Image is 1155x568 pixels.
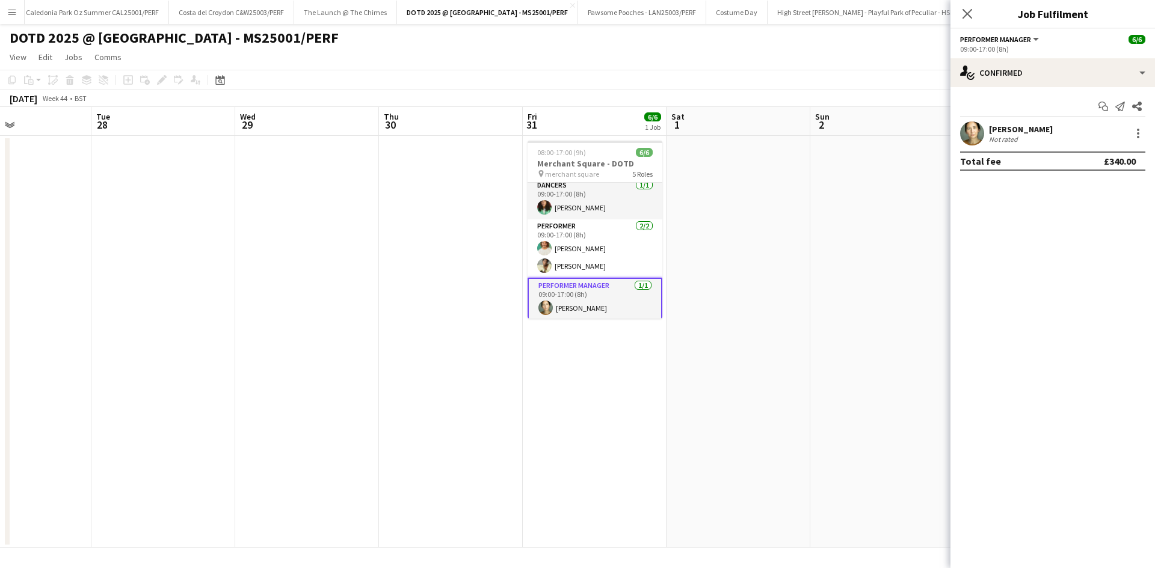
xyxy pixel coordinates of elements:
div: [PERSON_NAME] [989,124,1053,135]
app-card-role: Performer Manager1/109:00-17:00 (8h)[PERSON_NAME] [528,278,662,321]
button: Costa del Croydon C&W25003/PERF [169,1,294,24]
span: Tue [96,111,110,122]
span: Comms [94,52,122,63]
div: Total fee [960,155,1001,167]
span: 6/6 [644,112,661,121]
a: Edit [34,49,57,65]
span: 29 [238,118,256,132]
span: View [10,52,26,63]
div: BST [75,94,87,103]
span: Edit [38,52,52,63]
button: Performer Manager [960,35,1041,44]
h3: Merchant Square - DOTD [528,158,662,169]
span: 28 [94,118,110,132]
h1: DOTD 2025 @ [GEOGRAPHIC_DATA] - MS25001/PERF [10,29,339,47]
span: 6/6 [636,148,653,157]
button: High Street [PERSON_NAME] - Playful Park of Peculiar - HSK25001/PERF [768,1,999,24]
span: 2 [813,118,830,132]
h3: Job Fulfilment [950,6,1155,22]
div: £340.00 [1104,155,1136,167]
span: 30 [382,118,399,132]
div: 1 Job [645,123,661,132]
span: Week 44 [40,94,70,103]
a: View [5,49,31,65]
a: Jobs [60,49,87,65]
span: Thu [384,111,399,122]
button: The Launch @ The Chimes [294,1,397,24]
app-card-role: Dancers1/109:00-17:00 (8h)[PERSON_NAME] [528,179,662,219]
span: 31 [526,118,537,132]
span: Jobs [64,52,82,63]
span: 5 Roles [632,169,653,179]
a: Comms [90,49,126,65]
span: Sat [671,111,685,122]
span: 08:00-17:00 (9h) [537,148,586,157]
app-card-role: Performer2/209:00-17:00 (8h)[PERSON_NAME][PERSON_NAME] [528,219,662,278]
span: Fri [528,111,537,122]
div: Not rated [989,135,1020,144]
span: 1 [670,118,685,132]
div: [DATE] [10,93,37,105]
span: Sun [815,111,830,122]
div: Confirmed [950,58,1155,87]
button: Costume Day [706,1,768,24]
button: DOTD 2025 @ [GEOGRAPHIC_DATA] - MS25001/PERF [397,1,578,24]
span: Wed [240,111,256,122]
app-job-card: 08:00-17:00 (9h)6/6Merchant Square - DOTD merchant square5 RolesMake-up1/108:30-13:15 (4h45m)[PER... [528,141,662,319]
span: merchant square [545,169,599,179]
span: 6/6 [1129,35,1145,44]
button: Caledonia Park Oz Summer CAL25001/PERF [16,1,169,24]
div: 09:00-17:00 (8h) [960,44,1145,53]
span: Performer Manager [960,35,1031,44]
button: Pawsome Pooches - LAN25003/PERF [578,1,706,24]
